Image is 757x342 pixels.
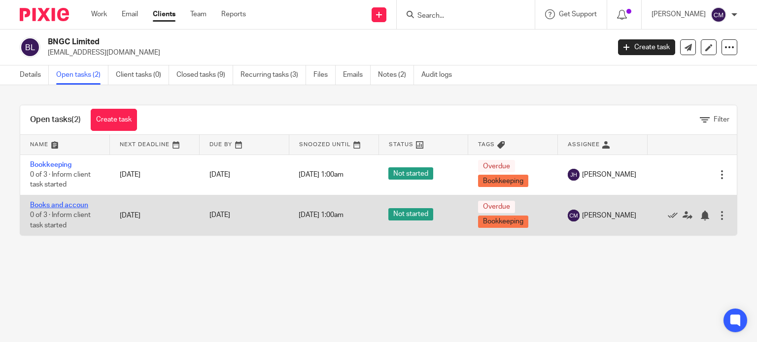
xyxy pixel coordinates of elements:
a: Work [91,9,107,19]
span: [PERSON_NAME] [582,211,636,220]
a: Clients [153,9,175,19]
a: Client tasks (0) [116,65,169,85]
a: Create task [91,109,137,131]
span: Bookkeeping [478,216,528,228]
a: Open tasks (2) [56,65,108,85]
span: Status [389,142,413,147]
span: [DATE] 1:00am [299,171,344,178]
img: svg%3E [20,37,40,58]
h2: BNGC Limited [48,37,492,47]
span: (2) [71,116,81,124]
a: Files [313,65,336,85]
a: Team [190,9,206,19]
td: [DATE] [110,155,200,195]
span: 0 of 3 · Inform client task started [30,171,91,188]
span: Not started [388,208,433,220]
a: Reports [221,9,246,19]
img: svg%3E [568,210,580,221]
a: Closed tasks (9) [176,65,233,85]
span: Filter [714,116,729,123]
a: Recurring tasks (3) [241,65,306,85]
img: svg%3E [711,7,726,23]
span: Bookkeeping [478,175,528,187]
a: Notes (2) [378,65,414,85]
span: Overdue [478,160,515,172]
span: [PERSON_NAME] [582,170,636,180]
img: svg%3E [568,169,580,181]
a: Email [122,9,138,19]
a: Create task [618,39,675,55]
span: Snoozed Until [299,142,351,147]
a: Audit logs [421,65,459,85]
span: Overdue [478,201,515,213]
a: Details [20,65,49,85]
img: Pixie [20,8,69,21]
span: [DATE] [209,212,230,219]
a: Bookkeeping [30,161,71,168]
td: [DATE] [110,195,200,235]
h1: Open tasks [30,115,81,125]
p: [EMAIL_ADDRESS][DOMAIN_NAME] [48,48,603,58]
span: Not started [388,167,433,180]
input: Search [416,12,505,21]
a: Emails [343,65,371,85]
span: Tags [478,142,495,147]
span: [DATE] 1:00am [299,212,344,219]
span: Get Support [559,11,597,18]
a: Books and accoun [30,202,88,209]
p: [PERSON_NAME] [652,9,706,19]
a: Mark as done [668,210,683,220]
span: 0 of 3 · Inform client task started [30,212,91,229]
span: [DATE] [209,171,230,178]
